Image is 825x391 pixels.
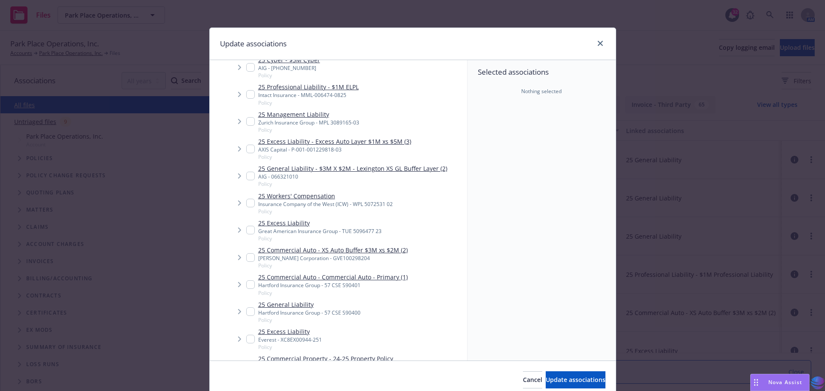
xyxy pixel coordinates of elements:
[258,235,382,242] span: Policy
[258,200,393,208] div: Insurance Company of the West (ICW) - WPL 5072531 02
[258,164,447,173] a: 25 General Liability - $3M X $2M - Lexington XS GL Buffer Layer (2)
[258,246,408,255] a: 25 Commercial Auto - XS Auto Buffer $3M xs $2M (2)
[258,309,361,316] div: Hartford Insurance Group - 57 CSE S90400
[258,316,361,324] span: Policy
[595,38,605,48] a: close
[258,208,393,215] span: Policy
[258,262,408,269] span: Policy
[546,371,605,388] button: Update associations
[220,38,287,49] h1: Update associations
[258,282,408,289] div: Hartford Insurance Group - 57 CSE S90401
[258,255,408,262] div: [PERSON_NAME] Corporation - GVE100298204
[258,91,359,99] div: Intact Insurance - MML-006474-0825
[258,64,320,72] div: AIG - [PHONE_NUMBER]
[768,379,802,386] span: Nova Assist
[258,153,411,161] span: Policy
[258,82,359,91] a: 25 Professional Liability - $1M ELPL
[258,336,322,343] div: Everest - XC8EX00944-251
[258,173,447,180] div: AIG - 066321010
[546,376,605,384] span: Update associations
[810,375,825,391] img: svg+xml;base64,PHN2ZyB3aWR0aD0iMzQiIGhlaWdodD0iMzQiIHZpZXdCb3g9IjAgMCAzNCAzNCIgZmlsbD0ibm9uZSIgeG...
[523,371,542,388] button: Cancel
[258,146,411,153] div: AXIS Capital - P-001-001229818-03
[258,327,322,336] a: 25 Excess Liability
[258,354,393,363] a: 25 Commercial Property - 24-25 Property Policy
[258,137,411,146] a: 25 Excess Liability - Excess Auto Layer $1M xs $5M (3)
[258,119,359,126] div: Zurich Insurance Group - MPL 3089165-03
[258,180,447,188] span: Policy
[750,374,810,391] button: Nova Assist
[521,88,562,95] span: Nothing selected
[258,55,320,64] a: 25 Cyber - $5M Cyber
[258,343,322,351] span: Policy
[258,227,382,235] div: Great American Insurance Group - TUE 5096477 23
[258,273,408,282] a: 25 Commercial Auto - Commercial Auto - Primary (1)
[258,218,382,227] a: 25 Excess Liability
[478,67,605,77] span: Selected associations
[258,99,359,106] span: Policy
[258,300,361,309] a: 25 General Liability
[258,289,408,297] span: Policy
[258,191,393,200] a: 25 Workers' Compensation
[258,110,359,119] a: 25 Management Liability
[751,374,761,391] div: Drag to move
[258,72,320,79] span: Policy
[523,376,542,384] span: Cancel
[258,126,359,133] span: Policy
